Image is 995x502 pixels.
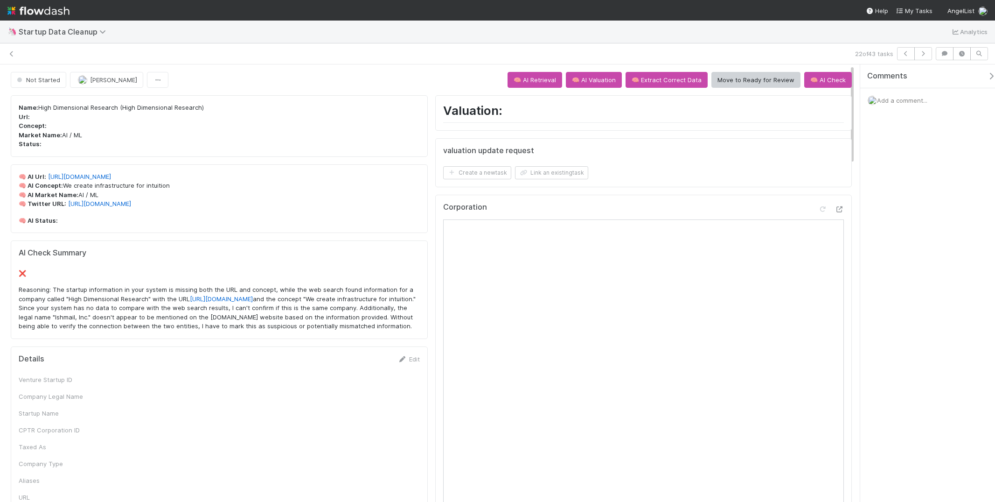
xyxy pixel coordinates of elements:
[19,285,420,331] p: Reasoning: The startup information in your system is missing both the URL and concept, while the ...
[19,140,42,148] strong: Status:
[19,104,38,111] strong: Name:
[19,172,420,209] p: We create infrastructure for intuition AI / ML
[19,217,58,224] strong: 🧠 AI Status:
[19,493,89,502] div: URL
[7,3,70,19] img: logo-inverted-e16ddd16eac7371096b0.svg
[19,409,89,418] div: Startup Name
[508,72,562,88] button: 🧠 AI Retrieval
[19,27,111,36] span: Startup Data Cleanup
[19,103,420,149] p: High Dimensional Research (High Dimensional Research) AI / ML
[951,26,988,37] a: Analytics
[19,200,66,207] strong: 🧠 Twitter URL:
[78,75,87,85] img: avatar_218ae7b5-dcd5-4ccc-b5d5-7cc00ae2934f.png
[443,103,844,122] h1: Valuation:
[19,442,89,452] div: Taxed As
[19,459,89,468] div: Company Type
[867,71,907,81] span: Comments
[19,113,30,120] strong: Url:
[711,72,800,88] button: Move to Ready for Review
[877,97,927,104] span: Add a comment...
[19,392,89,401] div: Company Legal Name
[48,173,111,180] a: [URL][DOMAIN_NAME]
[443,166,511,179] button: Create a newtask
[70,72,143,88] button: [PERSON_NAME]
[19,375,89,384] div: Venture Startup ID
[566,72,622,88] button: 🧠 AI Valuation
[19,425,89,435] div: CPTR Corporation ID
[11,72,66,88] button: Not Started
[68,200,131,207] a: [URL][DOMAIN_NAME]
[443,146,534,156] h5: valuation update request
[443,203,487,212] h5: Corporation
[7,28,17,35] span: 🦄
[804,72,852,88] button: 🧠 AI Check
[866,6,888,15] div: Help
[19,131,62,139] strong: Market Name:
[19,182,63,189] strong: 🧠 AI Concept:
[90,76,137,84] span: [PERSON_NAME]
[626,72,708,88] button: 🧠 Extract Correct Data
[896,6,932,15] a: My Tasks
[19,354,44,364] h5: Details
[515,166,588,179] button: Link an existingtask
[19,191,78,198] strong: 🧠 AI Market Name:
[19,269,420,278] p: ❌
[868,96,877,105] img: avatar_218ae7b5-dcd5-4ccc-b5d5-7cc00ae2934f.png
[19,122,47,129] strong: Concept:
[896,7,932,14] span: My Tasks
[978,7,988,16] img: avatar_218ae7b5-dcd5-4ccc-b5d5-7cc00ae2934f.png
[947,7,974,14] span: AngelList
[19,476,89,485] div: Aliases
[398,355,420,363] a: Edit
[855,49,893,58] span: 22 of 43 tasks
[190,295,253,303] a: [URL][DOMAIN_NAME]
[19,248,420,258] h5: AI Check Summary
[19,173,46,180] strong: 🧠 AI Url:
[15,76,60,84] span: Not Started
